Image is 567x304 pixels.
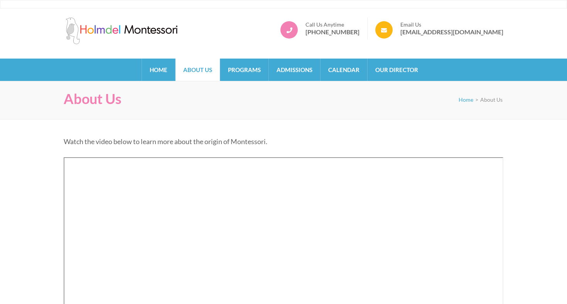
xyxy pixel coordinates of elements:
[64,91,121,107] h1: About Us
[269,59,320,81] a: Admissions
[305,21,359,28] span: Call Us Anytime
[459,96,473,103] a: Home
[400,21,503,28] span: Email Us
[400,28,503,36] a: [EMAIL_ADDRESS][DOMAIN_NAME]
[64,17,179,44] img: Holmdel Montessori School
[368,59,426,81] a: Our Director
[220,59,268,81] a: Programs
[64,136,503,147] p: Watch the video below to learn more about the origin of Montessori.
[305,28,359,36] a: [PHONE_NUMBER]
[175,59,220,81] a: About Us
[321,59,367,81] a: Calendar
[475,96,478,103] span: >
[142,59,175,81] a: Home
